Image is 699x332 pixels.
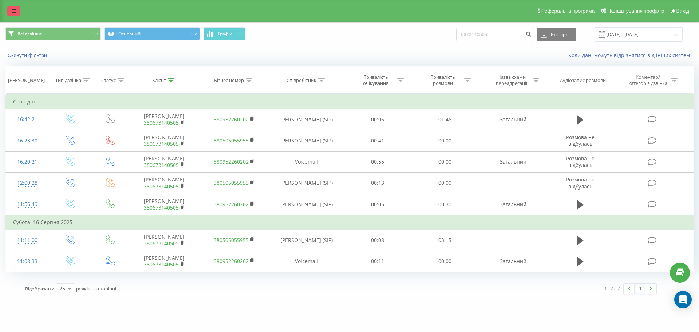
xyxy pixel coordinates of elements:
[478,151,548,172] td: Загальний
[152,77,166,83] div: Клієнт
[560,77,606,83] div: Аудіозапис розмови
[411,109,478,130] td: 01:46
[541,8,595,14] span: Реферальна програма
[214,179,249,186] a: 380505055955
[411,172,478,194] td: 00:00
[144,119,179,126] a: 380673140505
[144,161,179,168] a: 380673140505
[269,130,344,151] td: [PERSON_NAME] (SIP)
[59,285,65,292] div: 25
[13,233,42,247] div: 11:11:00
[129,151,199,172] td: [PERSON_NAME]
[269,151,344,172] td: Voicemail
[129,194,199,215] td: [PERSON_NAME]
[604,285,620,292] div: 1 - 7 з 7
[76,285,116,292] span: рядків на сторінці
[456,28,533,41] input: Пошук за номером
[269,109,344,130] td: [PERSON_NAME] (SIP)
[144,140,179,147] a: 380673140505
[104,27,200,40] button: Основний
[344,251,411,272] td: 00:11
[144,183,179,190] a: 380673140505
[269,230,344,251] td: [PERSON_NAME] (SIP)
[129,230,199,251] td: [PERSON_NAME]
[344,194,411,215] td: 00:05
[214,237,249,243] a: 380505055955
[5,52,51,59] button: Скинути фільтри
[635,284,645,294] a: 1
[287,77,316,83] div: Співробітник
[478,251,548,272] td: Загальний
[144,240,179,247] a: 380673140505
[607,8,664,14] span: Налаштування профілю
[423,74,462,86] div: Тривалість розмови
[6,215,694,230] td: Субота, 16 Серпня 2025
[478,109,548,130] td: Загальний
[129,130,199,151] td: [PERSON_NAME]
[214,116,249,123] a: 380952260202
[144,261,179,268] a: 380673140505
[13,254,42,269] div: 11:08:33
[344,230,411,251] td: 00:08
[218,31,232,36] span: Графік
[411,130,478,151] td: 00:00
[478,194,548,215] td: Загальний
[214,258,249,265] a: 380952260202
[411,194,478,215] td: 00:30
[411,230,478,251] td: 03:15
[204,27,245,40] button: Графік
[13,134,42,148] div: 16:23:30
[344,151,411,172] td: 00:55
[492,74,531,86] div: Назва схеми переадресації
[344,172,411,194] td: 00:13
[356,74,395,86] div: Тривалість очікування
[129,251,199,272] td: [PERSON_NAME]
[411,151,478,172] td: 00:00
[129,172,199,194] td: [PERSON_NAME]
[8,77,45,83] div: [PERSON_NAME]
[214,201,249,208] a: 380952260202
[344,109,411,130] td: 00:06
[101,77,116,83] div: Статус
[269,251,344,272] td: Voicemail
[214,77,244,83] div: Бізнес номер
[214,158,249,165] a: 380952260202
[129,109,199,130] td: [PERSON_NAME]
[214,137,249,144] a: 380505055955
[269,194,344,215] td: [PERSON_NAME] (SIP)
[13,112,42,126] div: 16:42:21
[676,8,689,14] span: Вихід
[55,77,81,83] div: Тип дзвінка
[17,31,42,37] span: Всі дзвінки
[13,197,42,211] div: 11:56:49
[13,176,42,190] div: 12:00:28
[269,172,344,194] td: [PERSON_NAME] (SIP)
[568,52,694,59] a: Коли дані можуть відрізнятися вiд інших систем
[344,130,411,151] td: 00:41
[566,134,595,147] span: Розмова не відбулась
[674,291,692,308] div: Open Intercom Messenger
[5,27,101,40] button: Всі дзвінки
[13,155,42,169] div: 16:20:21
[25,285,54,292] span: Відображати
[144,204,179,211] a: 380673140505
[627,74,669,86] div: Коментар/категорія дзвінка
[566,176,595,190] span: Розмова не відбулась
[411,251,478,272] td: 00:00
[566,155,595,168] span: Розмова не відбулась
[6,94,694,109] td: Сьогодні
[537,28,576,41] button: Експорт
